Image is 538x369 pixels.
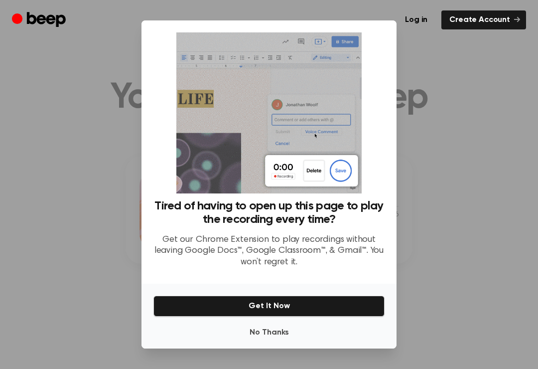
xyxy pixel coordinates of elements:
button: No Thanks [153,323,385,343]
p: Get our Chrome Extension to play recordings without leaving Google Docs™, Google Classroom™, & Gm... [153,234,385,268]
h3: Tired of having to open up this page to play the recording every time? [153,199,385,226]
img: Beep extension in action [176,32,361,193]
a: Create Account [441,10,526,29]
a: Log in [397,10,435,29]
button: Get It Now [153,296,385,317]
a: Beep [12,10,68,30]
